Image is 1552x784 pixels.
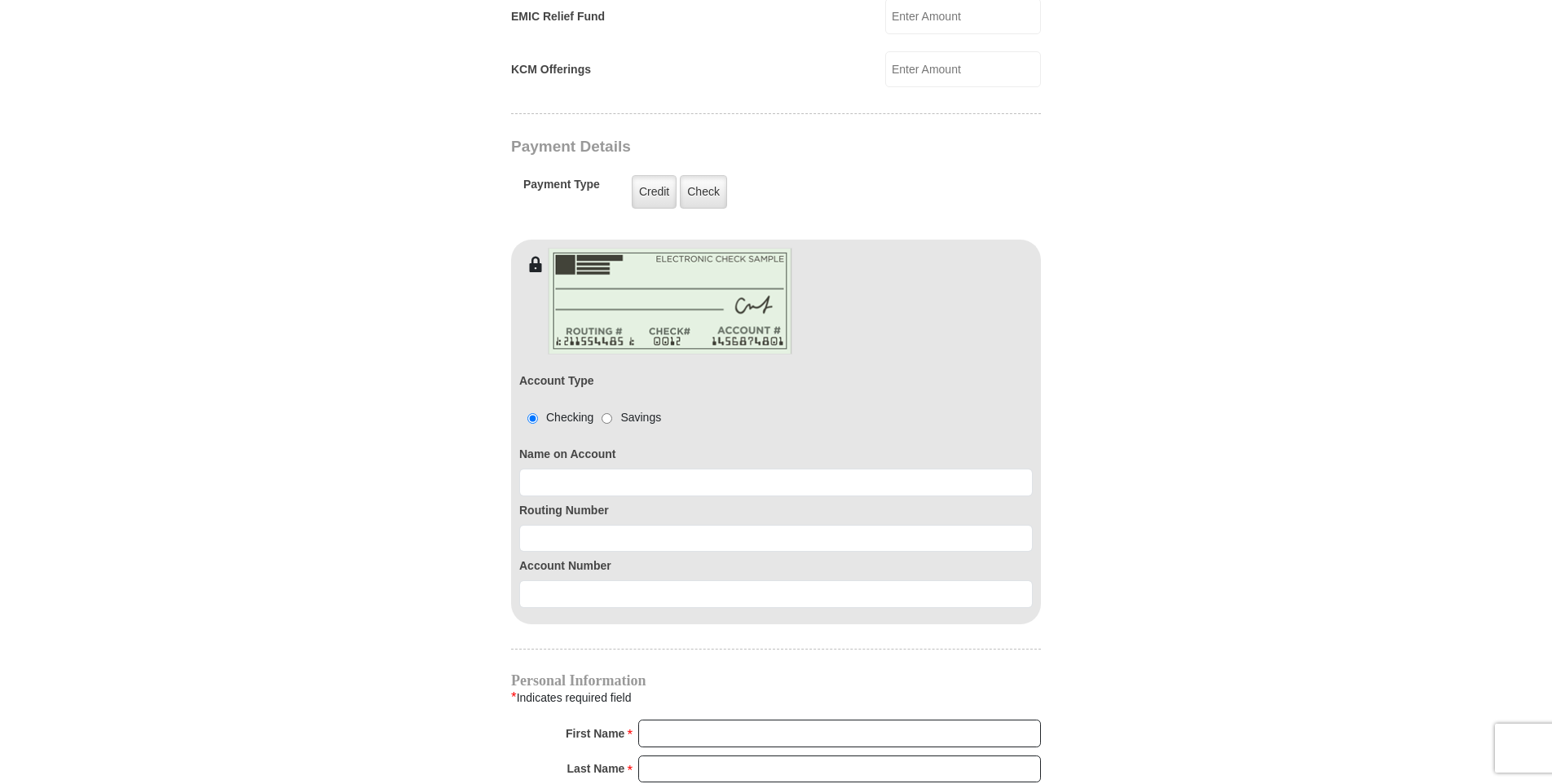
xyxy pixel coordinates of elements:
label: Account Type [519,372,594,390]
label: Routing Number [519,502,1033,519]
h3: Payment Details [511,138,927,156]
label: Credit [632,175,677,209]
strong: First Name [566,722,624,745]
h4: Personal Information [511,674,1041,687]
label: Name on Account [519,446,1033,463]
div: Indicates required field [511,687,1041,708]
label: Check [680,175,727,209]
label: Account Number [519,557,1033,575]
div: Checking Savings [519,409,661,426]
label: EMIC Relief Fund [511,8,605,25]
h5: Payment Type [523,178,600,200]
img: check-en.png [548,248,792,355]
strong: Last Name [567,757,625,780]
label: KCM Offerings [511,61,591,78]
input: Enter Amount [885,51,1041,87]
